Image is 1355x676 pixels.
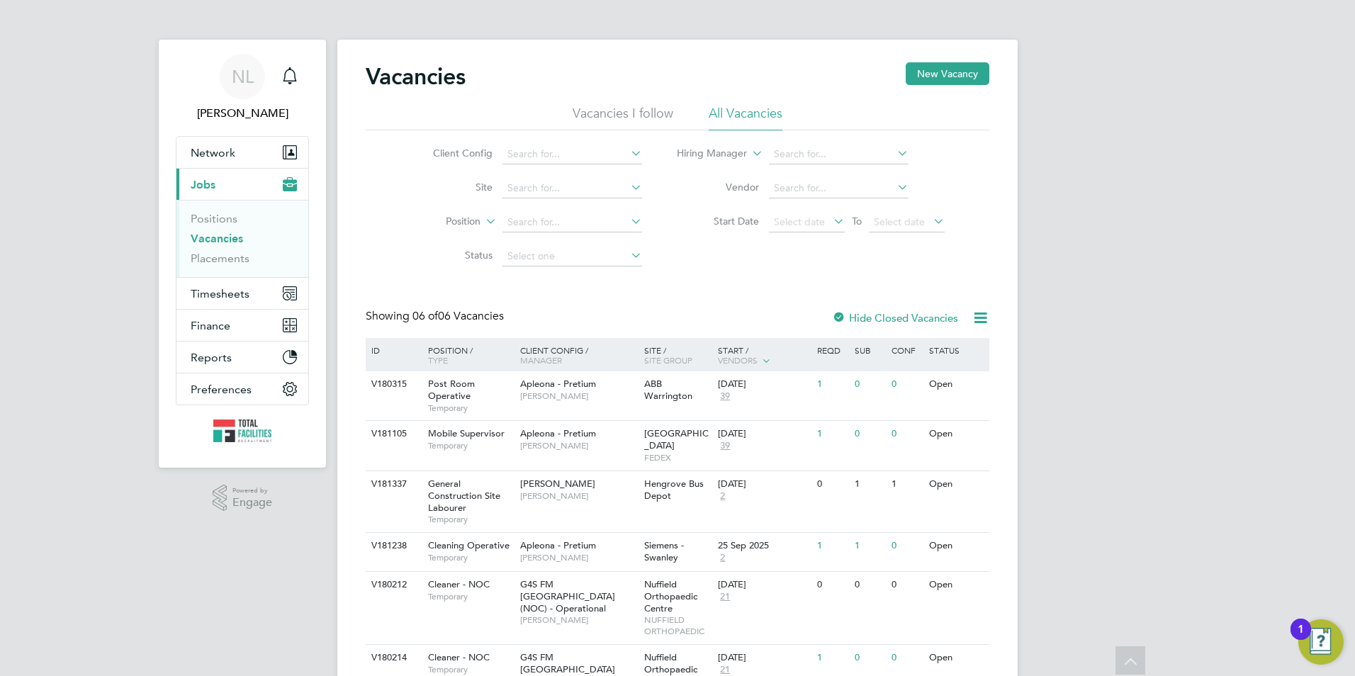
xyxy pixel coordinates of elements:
[411,181,493,193] label: Site
[718,490,727,502] span: 2
[428,578,490,590] span: Cleaner - NOC
[428,378,475,402] span: Post Room Operative
[814,371,850,398] div: 1
[191,252,249,265] a: Placements
[428,354,448,366] span: Type
[412,309,504,323] span: 06 Vacancies
[520,578,615,614] span: G4S FM [GEOGRAPHIC_DATA] (NOC) - Operational
[888,645,925,671] div: 0
[176,54,309,122] a: NL[PERSON_NAME]
[520,354,562,366] span: Manager
[888,533,925,559] div: 0
[213,485,273,512] a: Powered byEngage
[191,146,235,159] span: Network
[888,421,925,447] div: 0
[176,278,308,309] button: Timesheets
[677,181,759,193] label: Vendor
[718,478,810,490] div: [DATE]
[888,572,925,598] div: 0
[644,427,709,451] span: [GEOGRAPHIC_DATA]
[502,145,642,164] input: Search for...
[411,249,493,261] label: Status
[851,533,888,559] div: 1
[517,338,641,372] div: Client Config /
[520,378,596,390] span: Apleona - Pretium
[520,490,637,502] span: [PERSON_NAME]
[644,614,712,636] span: NUFFIELD ORTHOPAEDIC
[520,440,637,451] span: [PERSON_NAME]
[851,645,888,671] div: 0
[814,338,850,362] div: Reqd
[851,471,888,497] div: 1
[718,664,732,676] span: 21
[906,62,989,85] button: New Vacancy
[718,552,727,564] span: 2
[851,421,888,447] div: 0
[428,440,513,451] span: Temporary
[412,309,438,323] span: 06 of
[502,213,642,232] input: Search for...
[176,373,308,405] button: Preferences
[191,232,243,245] a: Vacancies
[428,402,513,414] span: Temporary
[718,579,810,591] div: [DATE]
[502,247,642,266] input: Select one
[368,471,417,497] div: V181337
[368,421,417,447] div: V181105
[176,310,308,341] button: Finance
[520,390,637,402] span: [PERSON_NAME]
[769,179,909,198] input: Search for...
[411,147,493,159] label: Client Config
[888,471,925,497] div: 1
[888,371,925,398] div: 0
[232,497,272,509] span: Engage
[428,664,513,675] span: Temporary
[368,572,417,598] div: V180212
[814,421,850,447] div: 1
[176,169,308,200] button: Jobs
[714,338,814,373] div: Start /
[644,354,692,366] span: Site Group
[644,578,697,614] span: Nuffield Orthopaedic Centre
[718,440,732,452] span: 39
[502,179,642,198] input: Search for...
[1298,629,1304,648] div: 1
[665,147,747,161] label: Hiring Manager
[644,452,712,463] span: FEDEX
[644,378,692,402] span: ABB Warrington
[191,383,252,396] span: Preferences
[232,67,254,86] span: NL
[848,212,866,230] span: To
[718,378,810,390] div: [DATE]
[520,427,596,439] span: Apleona - Pretium
[428,427,505,439] span: Mobile Supervisor
[926,471,987,497] div: Open
[718,428,810,440] div: [DATE]
[851,371,888,398] div: 0
[718,591,732,603] span: 21
[573,105,673,130] li: Vacancies I follow
[366,62,466,91] h2: Vacancies
[520,614,637,626] span: [PERSON_NAME]
[368,371,417,398] div: V180315
[888,338,925,362] div: Conf
[428,552,513,563] span: Temporary
[368,533,417,559] div: V181238
[774,215,825,228] span: Select date
[677,215,759,227] label: Start Date
[814,645,850,671] div: 1
[428,591,513,602] span: Temporary
[814,572,850,598] div: 0
[709,105,782,130] li: All Vacancies
[520,552,637,563] span: [PERSON_NAME]
[718,540,810,552] div: 25 Sep 2025
[428,478,500,514] span: General Construction Site Labourer
[926,533,987,559] div: Open
[159,40,326,468] nav: Main navigation
[926,421,987,447] div: Open
[176,419,309,442] a: Go to home page
[718,354,758,366] span: Vendors
[366,309,507,324] div: Showing
[191,351,232,364] span: Reports
[176,105,309,122] span: Nicola Lawrence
